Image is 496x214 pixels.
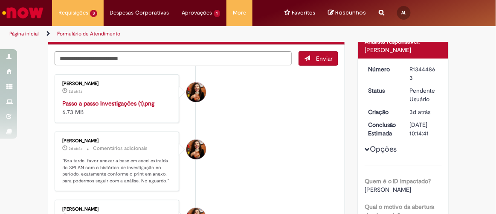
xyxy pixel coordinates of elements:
[365,46,442,54] div: [PERSON_NAME]
[316,55,333,62] span: Enviar
[63,138,173,144] div: [PERSON_NAME]
[57,30,120,37] a: Formulário de Atendimento
[110,9,169,17] span: Despesas Corporativas
[69,89,83,94] span: 2d atrás
[362,108,403,116] dt: Criação
[186,140,206,159] div: Tayna Marcia Teixeira Ferreira
[63,207,173,212] div: [PERSON_NAME]
[6,26,283,42] ul: Trilhas de página
[214,10,220,17] span: 1
[182,9,212,17] span: Aprovações
[362,65,403,73] dt: Número
[233,9,246,17] span: More
[63,100,155,107] a: Passo a passo Investigações (1).png
[1,4,45,21] img: ServiceNow
[335,9,366,17] span: Rascunhos
[410,86,439,103] div: Pendente Usuário
[69,146,83,151] span: 2d atrás
[93,145,148,152] small: Comentários adicionais
[401,10,406,15] span: AL
[365,186,412,193] span: [PERSON_NAME]
[362,120,403,138] dt: Conclusão Estimada
[410,65,439,82] div: R13444863
[410,120,439,138] div: [DATE] 10:14:41
[299,51,338,66] button: Enviar
[410,108,431,116] span: 3d atrás
[186,82,206,102] div: Tayna Marcia Teixeira Ferreira
[410,108,431,116] time: 25/08/2025 15:09:27
[63,158,173,185] p: "Boa tarde, favor anexar a base em excel extraída do SPLAN com o histórico de investigação no per...
[63,81,173,86] div: [PERSON_NAME]
[9,30,39,37] a: Página inicial
[55,51,292,65] textarea: Digite sua mensagem aqui...
[362,86,403,95] dt: Status
[292,9,315,17] span: Favoritos
[410,108,439,116] div: 25/08/2025 15:09:27
[365,177,431,185] b: Quem é o ID Impactado?
[63,99,173,116] div: 6.73 MB
[58,9,88,17] span: Requisições
[90,10,97,17] span: 3
[328,9,366,17] a: No momento, sua lista de rascunhos tem 0 Itens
